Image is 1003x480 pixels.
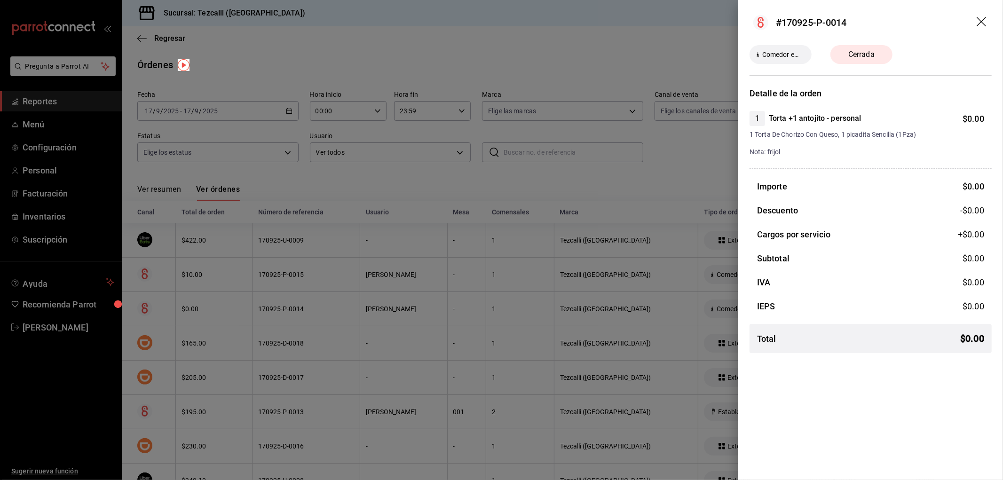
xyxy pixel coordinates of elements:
[960,331,984,346] span: $ 0.00
[757,204,798,217] h3: Descuento
[963,253,984,263] span: $ 0.00
[776,16,847,30] div: #170925-P-0014
[963,277,984,287] span: $ 0.00
[750,130,984,140] span: 1 Torta De Chorizo Con Queso, 1 picadita Sencilla (1Pza)
[750,113,765,124] span: 1
[757,228,831,241] h3: Cargos por servicio
[769,113,861,124] h4: Torta +1 antojito - personal
[963,181,984,191] span: $ 0.00
[178,59,190,71] img: Tooltip marker
[757,180,787,193] h3: Importe
[757,252,790,265] h3: Subtotal
[750,87,992,100] h3: Detalle de la orden
[758,50,808,60] span: Comedor empleados
[757,300,775,313] h3: IEPS
[960,204,984,217] span: -$0.00
[963,301,984,311] span: $ 0.00
[750,148,781,156] span: Nota: frijol
[958,228,984,241] span: +$ 0.00
[843,49,880,60] span: Cerrada
[757,276,770,289] h3: IVA
[757,332,776,345] h3: Total
[963,114,984,124] span: $ 0.00
[977,17,988,28] button: drag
